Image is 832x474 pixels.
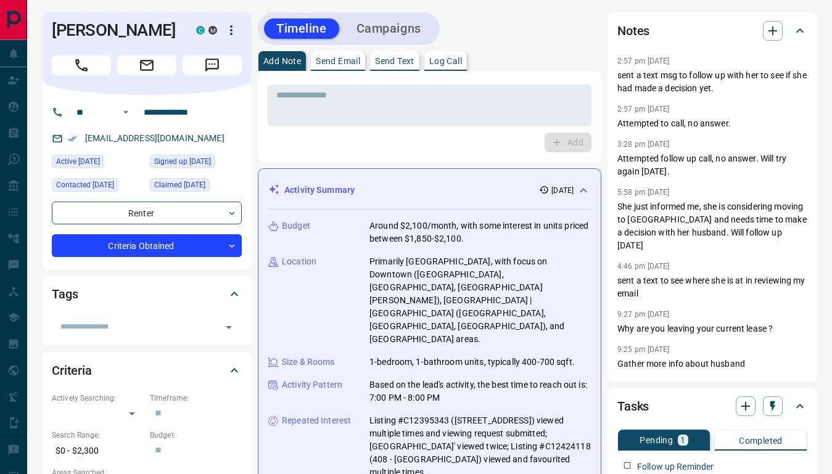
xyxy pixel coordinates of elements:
p: Activity Pattern [282,378,342,391]
div: Tue Sep 30 2025 [52,155,144,172]
h2: Criteria [52,361,92,380]
div: Sun Aug 04 2019 [150,155,242,172]
span: Email [117,55,176,75]
p: Around $2,100/month, with some interest in units priced between $1,850-$2,100. [369,219,591,245]
p: Pending [640,436,673,444]
div: Tags [52,279,242,309]
p: [DATE] [551,185,574,196]
h2: Tags [52,284,78,304]
a: [EMAIL_ADDRESS][DOMAIN_NAME] [85,133,224,143]
span: Active [DATE] [56,155,100,168]
p: Attempted follow up call, no answer. Will try again [DATE]. [617,152,807,178]
p: Budget: [150,430,242,441]
button: Timeline [264,18,339,39]
span: Call [52,55,111,75]
h2: Notes [617,21,649,41]
p: 2:57 pm [DATE] [617,57,670,65]
span: Signed up [DATE] [154,155,211,168]
p: Actively Searching: [52,393,144,404]
p: 9:25 pm [DATE] [617,345,670,354]
p: Location [282,255,316,268]
span: Contacted [DATE] [56,179,114,191]
p: 2:57 pm [DATE] [617,105,670,113]
p: She just informed me, she is considering moving to [GEOGRAPHIC_DATA] and needs time to make a dec... [617,200,807,252]
p: Log Call [429,57,462,65]
div: Renter [52,202,242,224]
button: Campaigns [344,18,434,39]
p: Timeframe: [150,393,242,404]
p: 5:58 pm [DATE] [617,188,670,197]
h2: Tasks [617,396,649,416]
p: Activity Summary [284,184,355,197]
div: Notes [617,16,807,46]
p: $0 - $2,300 [52,441,144,461]
div: Criteria [52,356,242,385]
p: 9:27 pm [DATE] [617,310,670,319]
p: Attempted to call, no answer. [617,117,807,130]
p: Follow up Reminder [637,460,714,473]
div: condos.ca [196,26,205,35]
p: Primarily [GEOGRAPHIC_DATA], with focus on Downtown ([GEOGRAPHIC_DATA], [GEOGRAPHIC_DATA], [GEOGR... [369,255,591,346]
p: 4:46 pm [DATE] [617,262,670,271]
p: Why are you leaving your current lease ? [617,322,807,335]
svg: Email Verified [68,134,76,143]
p: 3:28 pm [DATE] [617,140,670,149]
div: Wed Sep 24 2025 [150,178,242,195]
span: Claimed [DATE] [154,179,205,191]
div: Criteria Obtained [52,234,242,257]
div: Activity Summary[DATE] [268,179,591,202]
div: Sat Oct 11 2025 [52,178,144,195]
h1: [PERSON_NAME] [52,20,178,40]
p: Send Email [316,57,360,65]
p: Add Note [263,57,301,65]
p: Gather more info about husband [617,358,807,370]
button: Open [118,105,133,120]
button: Open [220,319,237,336]
span: Message [183,55,242,75]
p: sent a text msg to follow up with her to see if she had made a decision yet. [617,69,807,95]
p: Size & Rooms [282,356,335,369]
p: Send Text [375,57,414,65]
p: Repeated Interest [282,414,351,427]
p: sent a text to see where she is at in reviewing my email [617,274,807,300]
p: Completed [739,436,783,445]
div: Tasks [617,391,807,421]
p: 1-bedroom, 1-bathroom units, typically 400-700 sqft. [369,356,575,369]
p: Based on the lead's activity, the best time to reach out is: 7:00 PM - 8:00 PM [369,378,591,404]
div: mrloft.ca [208,26,217,35]
p: 1 [680,436,685,444]
p: Budget [282,219,310,232]
p: Search Range: [52,430,144,441]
